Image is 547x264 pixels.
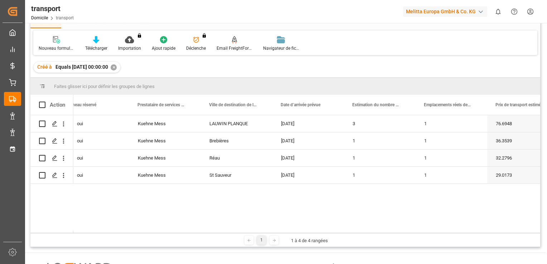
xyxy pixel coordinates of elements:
[416,132,487,149] div: 1
[257,236,266,245] div: 1
[406,8,476,15] font: Melitta Europa GmbH & Co. KG
[272,150,344,166] div: [DATE]
[66,102,96,107] span: Créneau réservé
[344,115,416,132] div: 3
[217,45,252,52] div: Email FreightForwarders
[30,132,73,150] div: Appuyez sur ESPACE pour sélectionner cette rangée.
[129,115,201,132] div: Kuehne Mess
[129,150,201,166] div: Kuehne Mess
[77,133,121,149] div: oui
[77,150,121,166] div: oui
[201,115,272,132] div: LAUWIN PLANQUE
[129,132,201,149] div: Kuehne Mess
[352,102,400,107] span: Estimation du nombre de places de palettes
[416,150,487,166] div: 1
[129,167,201,184] div: Kuehne Mess
[506,4,522,20] button: Centre d’aide
[495,102,541,107] span: Prix de transport estimé
[30,115,73,132] div: Appuyez sur ESPACE pour sélectionner cette rangée.
[54,84,155,89] span: Faites glisser ici pour définir les groupes de lignes
[416,167,487,184] div: 1
[137,102,185,107] span: Prestataire de services de transport
[201,167,272,184] div: St Sauveur
[403,5,490,18] button: Melitta Europa GmbH & Co. KG
[77,116,121,132] div: oui
[39,45,74,52] div: Nouveau formulaire
[209,102,257,107] span: Ville de destination de livraison
[263,45,299,52] div: Navigateur de fichiers
[30,150,73,167] div: Appuyez sur ESPACE pour sélectionner cette rangée.
[201,132,272,149] div: Brebières
[55,64,108,70] span: Equals [DATE] 00:00:00
[37,64,52,70] span: Créé à
[272,167,344,184] div: [DATE]
[50,102,65,108] div: Action
[424,102,472,107] span: Emplacements réels des palettes
[31,15,48,20] a: Domicile
[201,150,272,166] div: Réau
[152,45,175,52] div: Ajout rapide
[77,167,121,184] div: oui
[111,64,117,70] div: ✕
[344,167,416,184] div: 1
[344,132,416,149] div: 1
[272,115,344,132] div: [DATE]
[291,237,328,244] div: 1 à 4 de 4 rangées
[30,167,73,184] div: Appuyez sur ESPACE pour sélectionner cette rangée.
[490,4,506,20] button: Afficher 0 nouvelles notifications
[281,102,320,107] span: Date d’arrivée prévue
[416,115,487,132] div: 1
[85,45,107,52] div: Télécharger
[31,3,74,14] div: transport
[344,150,416,166] div: 1
[272,132,344,149] div: [DATE]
